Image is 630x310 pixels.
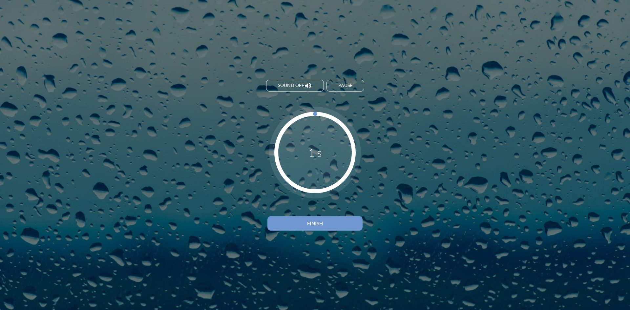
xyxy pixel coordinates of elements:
[266,80,324,92] button: Sound off
[326,80,364,92] button: Pause
[278,83,304,88] span: Sound off
[304,82,312,90] i: volume_up
[338,83,352,88] div: Pause
[308,146,322,159] div: 1 s
[267,216,363,231] button: Finish
[279,220,351,226] div: Finish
